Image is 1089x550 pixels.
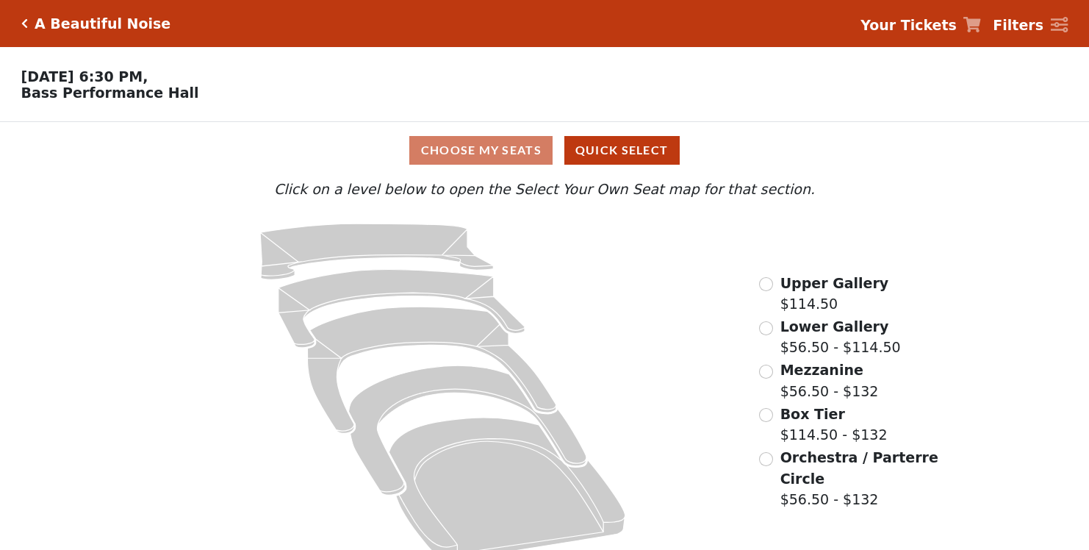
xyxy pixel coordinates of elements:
[993,17,1043,33] strong: Filters
[260,224,493,279] path: Upper Gallery - Seats Available: 298
[780,273,889,315] label: $114.50
[860,17,957,33] strong: Your Tickets
[780,362,863,378] span: Mezzanine
[780,449,938,487] span: Orchestra / Parterre Circle
[860,15,981,36] a: Your Tickets
[780,360,879,401] label: $56.50 - $132
[21,18,28,29] a: Click here to go back to filters
[780,447,941,510] label: $56.50 - $132
[993,15,1068,36] a: Filters
[35,15,170,32] h5: A Beautiful Noise
[780,404,888,446] label: $114.50 - $132
[780,275,889,291] span: Upper Gallery
[780,318,889,335] span: Lower Gallery
[564,136,680,165] button: Quick Select
[147,179,943,200] p: Click on a level below to open the Select Your Own Seat map for that section.
[780,316,901,358] label: $56.50 - $114.50
[780,406,845,422] span: Box Tier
